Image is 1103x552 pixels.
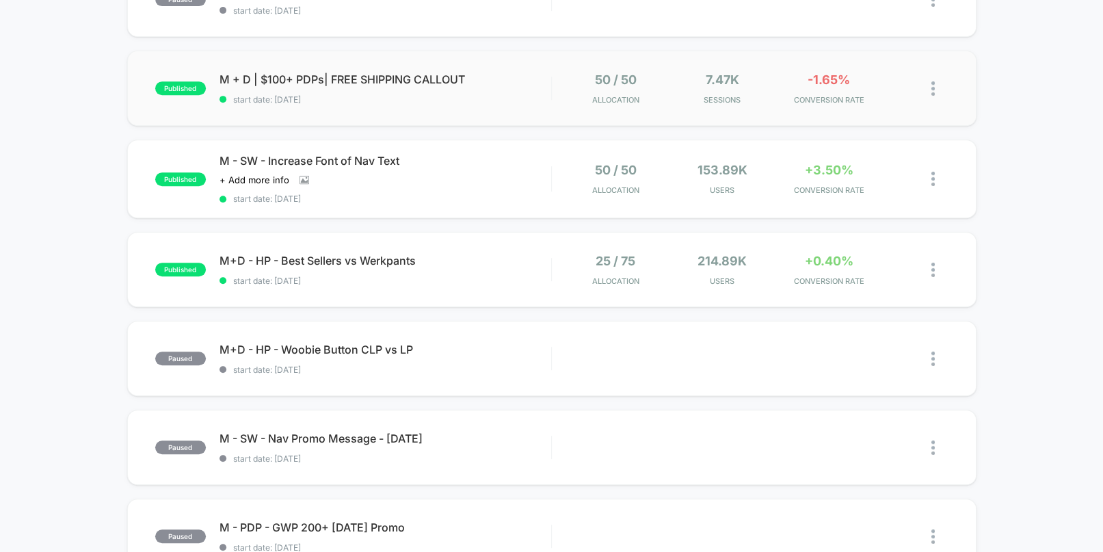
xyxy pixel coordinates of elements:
[779,185,879,195] span: CONVERSION RATE
[220,73,551,86] span: M + D | $100+ PDPs| FREE SHIPPING CALLOUT
[931,263,935,277] img: close
[931,352,935,366] img: close
[155,352,206,365] span: paused
[155,529,206,543] span: paused
[697,254,747,268] span: 214.89k
[931,172,935,186] img: close
[220,343,551,356] span: M+D - HP - Woobie Button CLP vs LP
[155,81,206,95] span: published
[220,454,551,464] span: start date: [DATE]
[931,81,935,96] img: close
[697,163,747,177] span: 153.89k
[672,276,772,286] span: Users
[779,276,879,286] span: CONVERSION RATE
[672,95,772,105] span: Sessions
[220,276,551,286] span: start date: [DATE]
[220,174,289,185] span: + Add more info
[672,185,772,195] span: Users
[779,95,879,105] span: CONVERSION RATE
[931,529,935,544] img: close
[805,254,853,268] span: +0.40%
[592,276,639,286] span: Allocation
[808,73,850,87] span: -1.65%
[592,95,639,105] span: Allocation
[805,163,853,177] span: +3.50%
[155,172,206,186] span: published
[592,185,639,195] span: Allocation
[596,254,635,268] span: 25 / 75
[931,441,935,455] img: close
[155,441,206,454] span: paused
[220,254,551,267] span: M+D - HP - Best Sellers vs Werkpants
[220,194,551,204] span: start date: [DATE]
[220,154,551,168] span: M - SW - Increase Font of Nav Text
[220,94,551,105] span: start date: [DATE]
[155,263,206,276] span: published
[595,163,637,177] span: 50 / 50
[220,521,551,534] span: M - PDP - GWP 200+ [DATE] Promo
[220,365,551,375] span: start date: [DATE]
[706,73,739,87] span: 7.47k
[220,432,551,445] span: M - SW - Nav Promo Message - [DATE]
[595,73,637,87] span: 50 / 50
[220,5,551,16] span: start date: [DATE]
